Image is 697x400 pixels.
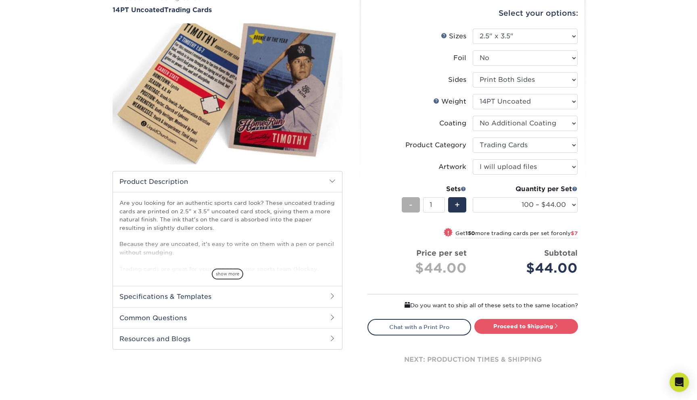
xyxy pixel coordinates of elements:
[473,184,578,194] div: Quantity per Set
[367,301,578,310] div: Do you want to ship all of these sets to the same location?
[455,199,460,211] span: +
[670,373,689,392] div: Open Intercom Messenger
[559,230,578,236] span: only
[438,162,466,172] div: Artwork
[113,15,342,173] img: 14PT Uncoated 01
[113,171,342,192] h2: Product Description
[433,97,466,106] div: Weight
[113,6,342,14] h1: Trading Cards
[113,328,342,349] h2: Resources and Blogs
[571,230,578,236] span: $7
[544,248,578,257] strong: Subtotal
[439,119,466,128] div: Coating
[113,6,342,14] a: 14PT UncoatedTrading Cards
[402,184,466,194] div: Sets
[113,307,342,328] h2: Common Questions
[405,140,466,150] div: Product Category
[113,286,342,307] h2: Specifications & Templates
[453,53,466,63] div: Foil
[455,230,578,238] small: Get more trading cards per set for
[367,319,471,335] a: Chat with a Print Pro
[447,229,449,237] span: !
[448,75,466,85] div: Sides
[367,335,578,384] div: next: production times & shipping
[374,258,467,278] div: $44.00
[409,199,413,211] span: -
[465,230,475,236] strong: 150
[479,258,578,278] div: $44.00
[212,269,243,279] span: show more
[474,319,578,333] a: Proceed to Shipping
[441,31,466,41] div: Sizes
[113,6,164,14] span: 14PT Uncoated
[416,248,467,257] strong: Price per set
[119,199,336,289] p: Are you looking for an authentic sports card look? These uncoated trading cards are printed on 2....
